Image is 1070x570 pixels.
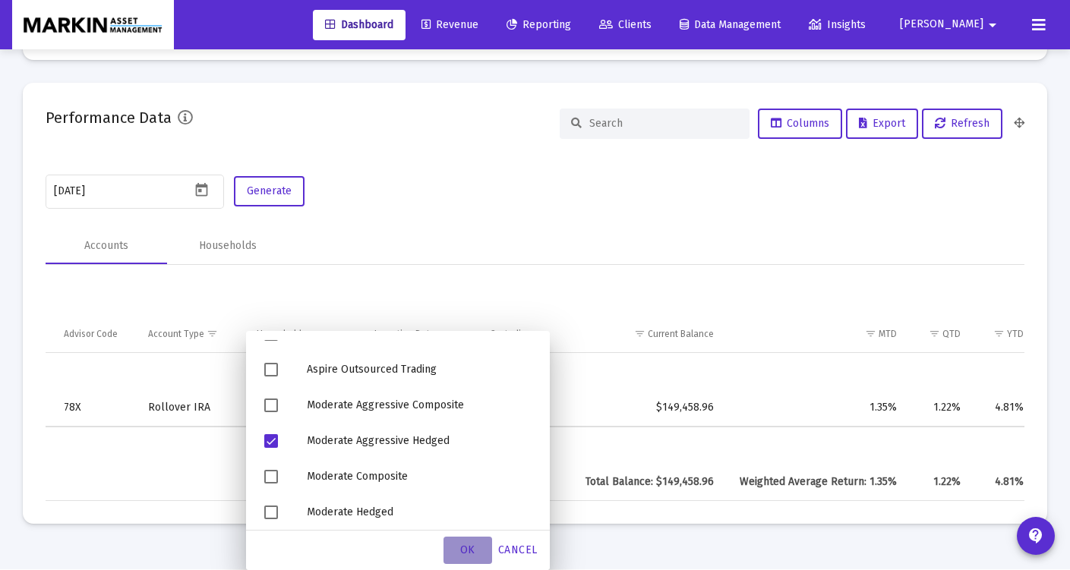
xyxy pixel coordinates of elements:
div: 4.81% [982,400,1024,415]
span: Show filter options for column 'Account Type' [207,328,218,339]
span: Clients [599,18,652,31]
td: Column YTD [971,316,1034,353]
div: Account Type [148,328,204,340]
div: 1.22% [918,400,961,415]
div: 1.35% [735,400,897,415]
div: Household [257,328,301,340]
mat-icon: arrow_drop_down [983,10,1002,40]
span: Show filter options for column 'YTD' [993,328,1005,339]
div: Moderate Aggressive Hedged [295,423,544,458]
div: Aspire Outsourced Trading [295,351,544,387]
span: Generate [247,184,292,197]
a: Revenue [409,10,491,40]
a: Dashboard [313,10,406,40]
button: Columns [758,109,842,139]
span: OK [460,543,475,556]
div: Custodian [490,328,532,340]
td: Rollover IRA [137,389,246,426]
span: Show filter options for column 'Household' [304,328,315,339]
span: Show filter options for column 'Current Balance' [634,328,645,339]
div: Data grid [46,280,1024,501]
button: [PERSON_NAME] [882,9,1020,39]
div: $149,458.96 [583,400,714,415]
td: 78X [53,389,137,426]
button: Generate [234,176,305,206]
a: Data Management [668,10,793,40]
div: Total Balance: $149,458.96 [583,474,714,490]
div: Weighted Average Return: 1.35% [735,474,897,490]
div: Current Balance [648,328,714,340]
span: Show filter options for column 'Inception Date' [437,328,449,339]
div: Cancel [492,537,544,564]
span: Reporting [507,18,571,31]
div: YTD [1007,328,1024,340]
mat-icon: contact_support [1027,527,1045,545]
span: Show filter options for column 'QTD' [929,328,940,339]
td: Column MTD [724,316,907,353]
span: [PERSON_NAME] [900,18,983,31]
td: Column Current Balance [573,316,724,353]
button: Refresh [922,109,1002,139]
span: Export [859,117,905,130]
span: Data Management [680,18,781,31]
span: Insights [809,18,866,31]
span: Cancel [498,543,538,556]
div: Moderate Hedged [295,494,544,530]
span: Columns [771,117,829,130]
button: Export [846,109,918,139]
span: Dashboard [325,18,393,31]
div: Moderate Composite [295,458,544,494]
span: Refresh [935,117,990,130]
span: Show filter options for column 'MTD' [865,328,876,339]
input: Search [589,117,738,130]
td: Column Advisor Code [53,316,137,353]
td: Column Custodian [479,316,572,353]
div: Advisor Code [64,328,118,340]
td: Column Household [246,316,365,353]
span: Revenue [421,18,478,31]
div: QTD [942,328,961,340]
div: Inception Date [374,328,435,340]
a: Clients [587,10,664,40]
div: Households [199,238,257,254]
div: No Longer Managed [295,530,544,565]
div: 4.81% [982,474,1024,490]
a: Insights [797,10,878,40]
td: Column QTD [907,316,971,353]
div: Accounts [84,238,128,254]
input: Select a Date [54,185,191,197]
img: Dashboard [24,10,163,40]
span: Show filter options for column 'Custodian' [534,328,545,339]
h2: Performance Data [46,105,172,130]
div: 1.22% [918,474,961,490]
div: OK [443,537,492,564]
td: Column Account Type [137,316,246,353]
button: Open calendar [191,179,213,201]
td: Column Inception Date [364,316,479,353]
a: Reporting [494,10,583,40]
div: MTD [879,328,897,340]
div: Moderate Aggressive Composite [295,387,544,423]
div: Filter options [246,331,550,570]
